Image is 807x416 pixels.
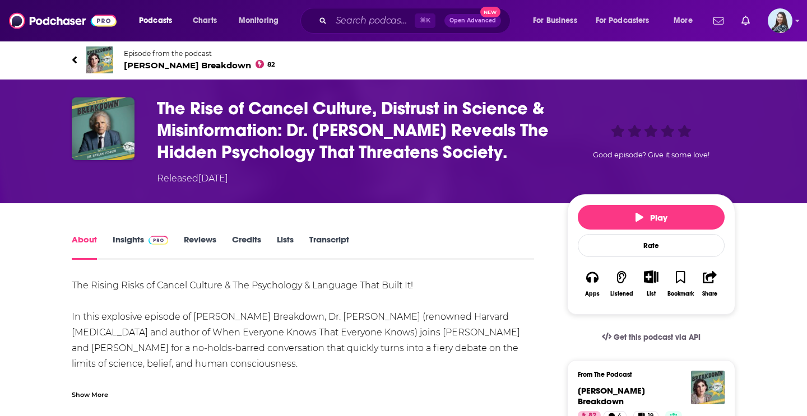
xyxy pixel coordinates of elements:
button: Play [578,205,725,230]
button: Open AdvancedNew [444,14,501,27]
div: Apps [585,291,600,297]
a: Show notifications dropdown [737,11,754,30]
a: Mayim Bialik's Breakdown [578,385,645,406]
a: Reviews [184,234,216,260]
span: Open Advanced [449,18,496,24]
div: Show More ButtonList [637,263,666,304]
a: About [72,234,97,260]
button: Share [695,263,725,304]
img: Podchaser Pro [149,236,168,245]
button: Show profile menu [768,8,792,33]
a: Show notifications dropdown [709,11,728,30]
div: Released [DATE] [157,172,228,185]
button: Listened [607,263,636,304]
span: Play [636,212,667,223]
a: Mayim Bialik's BreakdownEpisode from the podcast[PERSON_NAME] Breakdown82 [72,46,403,73]
span: Get this podcast via API [614,333,701,342]
span: ⌘ K [415,13,435,28]
button: Bookmark [666,263,695,304]
img: Podchaser - Follow, Share and Rate Podcasts [9,10,117,31]
a: Transcript [309,234,349,260]
span: Good episode? Give it some love! [593,151,709,159]
span: Logged in as brookefortierpr [768,8,792,33]
span: Episode from the podcast [124,49,275,58]
h3: From The Podcast [578,371,716,378]
span: [PERSON_NAME] Breakdown [578,385,645,406]
div: Share [702,291,717,297]
div: Rate [578,234,725,257]
a: InsightsPodchaser Pro [113,234,168,260]
span: Monitoring [239,13,279,29]
a: Get this podcast via API [593,324,709,351]
div: Listened [610,291,633,297]
a: Lists [277,234,294,260]
button: Apps [578,263,607,304]
img: The Rise of Cancel Culture, Distrust in Science & Misinformation: Dr. Steven Pinker Reveals The H... [72,97,134,160]
span: 82 [267,62,275,67]
span: Podcasts [139,13,172,29]
button: open menu [231,12,293,30]
span: New [480,7,500,17]
a: Charts [185,12,224,30]
a: Credits [232,234,261,260]
input: Search podcasts, credits, & more... [331,12,415,30]
span: [PERSON_NAME] Breakdown [124,60,275,71]
button: Show More Button [639,270,662,283]
button: open menu [666,12,707,30]
span: More [674,13,693,29]
span: For Business [533,13,577,29]
div: Search podcasts, credits, & more... [311,8,521,34]
button: open menu [588,12,666,30]
span: For Podcasters [596,13,650,29]
img: User Profile [768,8,792,33]
button: open menu [525,12,591,30]
span: Charts [193,13,217,29]
img: Mayim Bialik's Breakdown [691,371,725,404]
div: List [647,290,656,297]
img: Mayim Bialik's Breakdown [86,46,113,73]
button: open menu [131,12,187,30]
h1: The Rise of Cancel Culture, Distrust in Science & Misinformation: Dr. Steven Pinker Reveals The H... [157,97,549,163]
div: Bookmark [667,291,694,297]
